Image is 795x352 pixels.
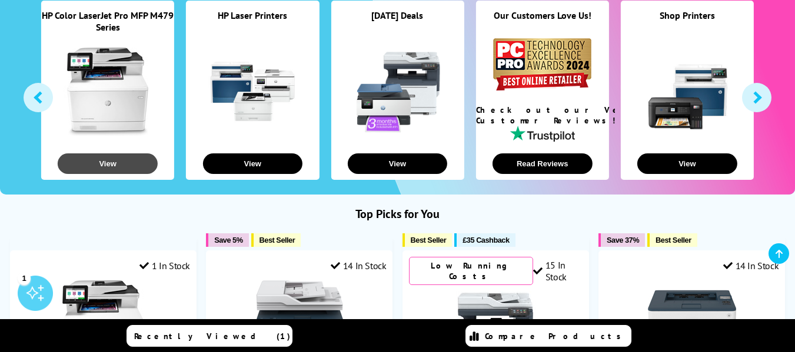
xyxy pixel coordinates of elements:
[493,153,593,174] button: Read Reviews
[454,233,515,247] button: £35 Cashback
[647,233,697,247] button: Best Seller
[42,9,174,33] a: HP Color LaserJet Pro MFP M479 Series
[465,325,631,347] a: Compare Products
[331,260,386,271] div: 14 In Stock
[206,233,248,247] button: Save 5%
[409,257,534,285] div: Low Running Costs
[214,236,242,244] span: Save 5%
[411,236,447,244] span: Best Seller
[127,325,292,347] a: Recently Viewed (1)
[476,9,609,36] div: Our Customers Love Us!
[485,331,627,341] span: Compare Products
[476,105,609,126] div: Check out our Verified Customer Reviews!
[251,233,301,247] button: Best Seller
[260,236,295,244] span: Best Seller
[656,236,691,244] span: Best Seller
[331,9,464,36] div: [DATE] Deals
[607,236,639,244] span: Save 37%
[533,259,583,283] div: 15 In Stock
[139,260,190,271] div: 1 In Stock
[723,260,779,271] div: 14 In Stock
[463,236,509,244] span: £35 Cashback
[134,331,291,341] span: Recently Viewed (1)
[202,153,302,174] button: View
[348,153,448,174] button: View
[621,9,754,36] div: Shop Printers
[58,153,158,174] button: View
[218,9,287,21] a: HP Laser Printers
[598,233,645,247] button: Save 37%
[637,153,737,174] button: View
[403,233,453,247] button: Best Seller
[18,271,31,284] div: 1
